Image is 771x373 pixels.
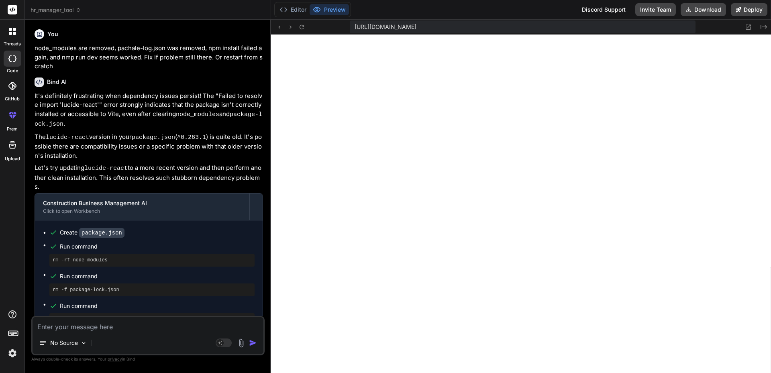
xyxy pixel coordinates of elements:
[577,3,630,16] div: Discord Support
[46,134,89,141] code: lucide-react
[60,302,255,310] span: Run command
[355,23,416,31] span: [URL][DOMAIN_NAME]
[31,6,81,14] span: hr_manager_tool
[132,134,175,141] code: package.json
[84,165,128,172] code: lucide-react
[681,3,726,16] button: Download
[50,339,78,347] p: No Source
[176,111,219,118] code: node_modules
[310,4,349,15] button: Preview
[79,228,124,238] code: package.json
[276,4,310,15] button: Editor
[177,134,206,141] code: ^0.263.1
[5,155,20,162] label: Upload
[43,208,241,214] div: Click to open Workbench
[47,78,67,86] h6: Bind AI
[237,338,246,348] img: attachment
[47,30,58,38] h6: You
[635,3,676,16] button: Invite Team
[80,340,87,347] img: Pick Models
[4,41,21,47] label: threads
[35,194,249,220] button: Construction Business Management AIClick to open Workbench
[108,357,122,361] span: privacy
[5,96,20,102] label: GitHub
[60,228,124,237] div: Create
[53,287,251,293] pre: rm -f package-lock.json
[35,92,263,129] p: It's definitely frustrating when dependency issues persist! The "Failed to resolve import 'lucide...
[60,272,255,280] span: Run command
[31,355,265,363] p: Always double-check its answers. Your in Bind
[35,132,263,161] p: The version in your ( ) is quite old. It's possible there are compatibility issues or a specific ...
[53,257,251,263] pre: rm -rf node_modules
[731,3,767,16] button: Deploy
[35,44,263,71] p: node_modules are removed, pachale-log.json was removed, npm install failed again, and nmp run dev...
[43,199,241,207] div: Construction Business Management AI
[6,347,19,360] img: settings
[7,126,18,132] label: prem
[60,243,255,251] span: Run command
[35,163,263,192] p: Let's try updating to a more recent version and then perform another clean installation. This oft...
[7,67,18,74] label: code
[271,35,771,373] iframe: Preview
[249,339,257,347] img: icon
